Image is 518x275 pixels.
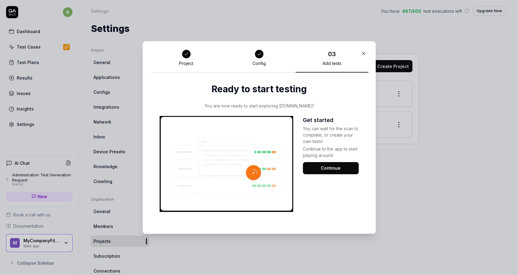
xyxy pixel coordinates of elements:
[303,124,359,144] div: You can wait for the scan to complete, or create your own tests!
[179,61,193,66] div: Project
[193,103,325,109] div: You are now ready to start exploring [DOMAIN_NAME]!
[328,49,336,59] div: 03
[303,144,359,158] div: Continue to the app to start playing around
[359,49,368,58] button: Close Modal
[303,162,359,174] button: Continue
[323,61,341,66] div: Add tests
[160,82,359,96] h2: Ready to start testing
[252,61,266,66] div: Config
[303,116,359,124] h3: Get started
